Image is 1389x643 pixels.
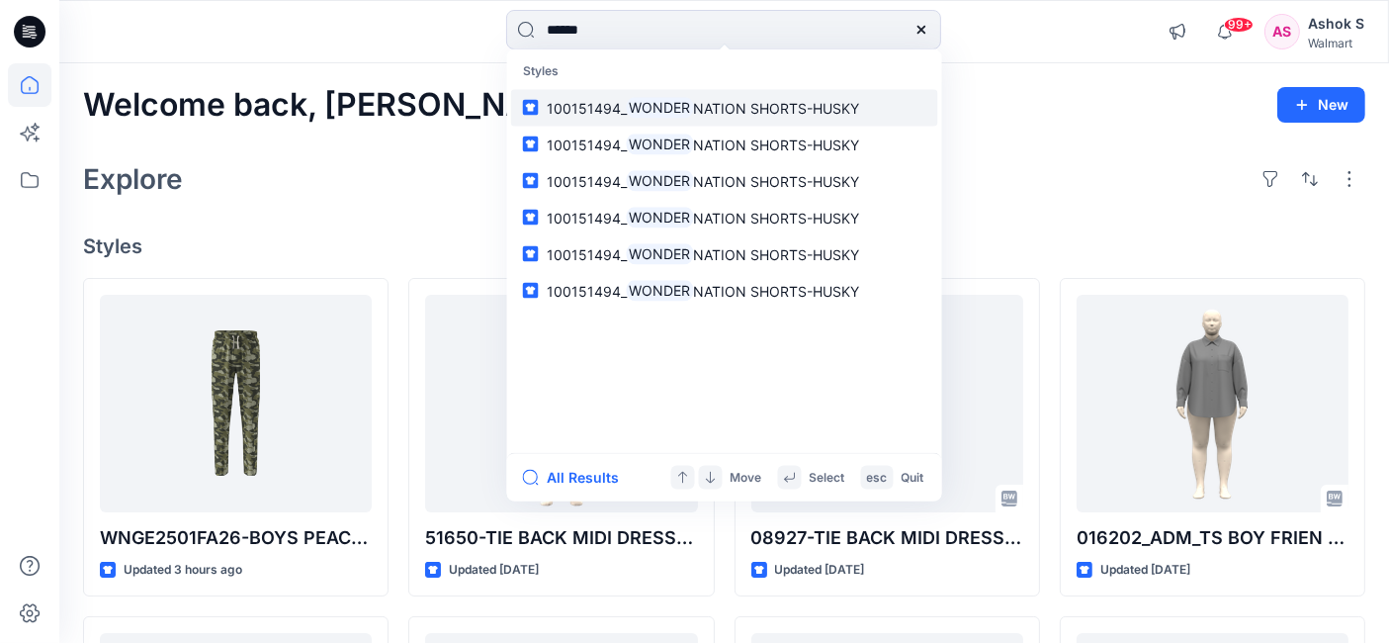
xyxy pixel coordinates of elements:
[511,126,938,162] a: 100151494_WONDERNATION SHORTS-HUSKY
[867,467,888,488] p: esc
[627,133,694,155] mark: WONDER
[511,89,938,126] a: 100151494_WONDERNATION SHORTS-HUSKY
[1308,36,1364,50] div: Walmart
[693,136,859,152] span: NATION SHORTS-HUSKY
[627,169,694,192] mark: WONDER
[83,87,588,124] h2: Welcome back, [PERSON_NAME]
[693,99,859,116] span: NATION SHORTS-HUSKY
[775,560,865,581] p: Updated [DATE]
[511,235,938,272] a: 100151494_WONDERNATION SHORTS-HUSKY
[83,163,183,195] h2: Explore
[100,524,372,552] p: WNGE2501FA26-BOYS PEACH TWILL PANT
[523,466,632,490] button: All Results
[627,96,694,119] mark: WONDER
[1077,524,1348,552] p: 016202_ADM_TS BOY FRIEN SHIRT
[1264,14,1300,49] div: AS
[1100,560,1190,581] p: Updated [DATE]
[511,199,938,235] a: 100151494_WONDERNATION SHORTS-HUSKY
[547,282,627,299] span: 100151494_
[547,172,627,189] span: 100151494_
[547,245,627,262] span: 100151494_
[731,467,762,488] p: Move
[83,234,1365,258] h4: Styles
[693,245,859,262] span: NATION SHORTS-HUSKY
[627,279,694,302] mark: WONDER
[449,560,539,581] p: Updated [DATE]
[124,560,242,581] p: Updated 3 hours ago
[547,209,627,226] span: 100151494_
[810,467,845,488] p: Select
[902,467,924,488] p: Quit
[693,172,859,189] span: NATION SHORTS-HUSKY
[1077,295,1348,512] a: 016202_ADM_TS BOY FRIEN SHIRT
[511,53,938,90] p: Styles
[1224,17,1254,33] span: 99+
[693,209,859,226] span: NATION SHORTS-HUSKY
[425,295,697,512] a: 51650-TIE BACK MIDI DRESS-PLUS
[751,524,1023,552] p: 08927-TIE BACK MIDI DRESS-PLUS
[547,99,627,116] span: 100151494_
[547,136,627,152] span: 100151494_
[100,295,372,512] a: WNGE2501FA26-BOYS PEACH TWILL PANT
[627,206,694,229] mark: WONDER
[511,162,938,199] a: 100151494_WONDERNATION SHORTS-HUSKY
[627,242,694,265] mark: WONDER
[1308,12,1364,36] div: Ashok S
[1277,87,1365,123] button: New
[511,272,938,309] a: 100151494_WONDERNATION SHORTS-HUSKY
[693,282,859,299] span: NATION SHORTS-HUSKY
[425,524,697,552] p: 51650-TIE BACK MIDI DRESS-PLUS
